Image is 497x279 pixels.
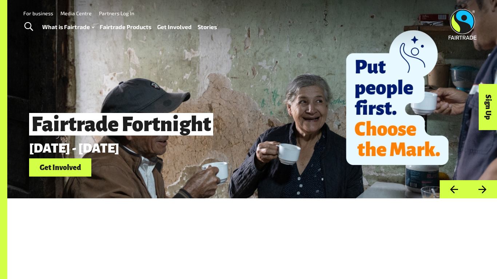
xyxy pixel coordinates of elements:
p: [DATE] - [DATE] [29,141,399,155]
button: Previous [440,180,468,199]
img: Fairtrade Australia New Zealand logo [449,9,477,40]
a: Toggle Search [20,18,37,36]
a: Get Involved [29,158,91,177]
a: Stories [198,22,217,32]
span: Fairtrade Fortnight [29,113,213,136]
button: Next [468,180,497,199]
a: Fairtrade Products [100,22,151,32]
a: What is Fairtrade [42,22,94,32]
a: Get Involved [157,22,192,32]
a: Media Centre [60,10,92,16]
a: Partners Log In [99,10,134,16]
a: For business [23,10,53,16]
